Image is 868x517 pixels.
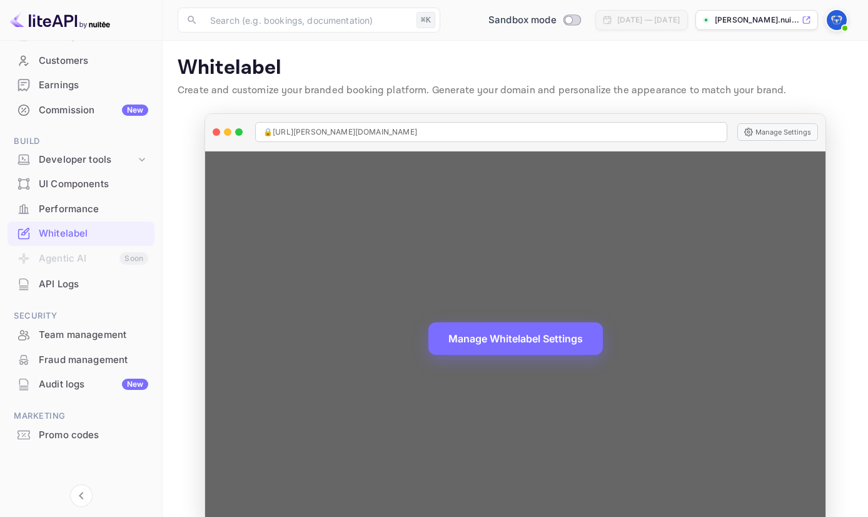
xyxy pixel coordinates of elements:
div: [DATE] — [DATE] [617,14,680,26]
div: Fraud management [39,353,148,367]
div: CommissionNew [8,98,154,123]
button: Manage Whitelabel Settings [428,322,603,355]
div: Performance [39,202,148,217]
div: Audit logs [39,377,148,392]
a: Team management [8,323,154,346]
a: Bookings [8,24,154,47]
span: 🔒 [URL][PERSON_NAME][DOMAIN_NAME] [263,126,417,138]
a: Audit logsNew [8,372,154,396]
div: Promo codes [39,428,148,443]
p: Create and customize your branded booking platform. Generate your domain and personalize the appe... [178,83,853,98]
a: Whitelabel [8,222,154,245]
img: LiteAPI logo [10,10,110,30]
div: Commission [39,103,148,118]
div: ⌘K [416,12,435,28]
div: Performance [8,197,154,222]
span: Security [8,309,154,323]
a: API Logs [8,272,154,295]
a: Performance [8,197,154,220]
span: Sandbox mode [488,13,557,28]
div: Customers [8,49,154,73]
div: New [122,105,148,116]
div: Developer tools [39,153,136,167]
button: Manage Settings [737,123,818,141]
div: Earnings [8,73,154,98]
div: Team management [8,323,154,347]
div: Customers [39,54,148,68]
div: Earnings [39,78,148,93]
div: New [122,379,148,390]
div: API Logs [39,277,148,292]
p: Whitelabel [178,56,853,81]
button: Collapse navigation [70,484,93,507]
a: Customers [8,49,154,72]
img: Steven Smith [827,10,847,30]
a: Fraud management [8,348,154,371]
div: Audit logsNew [8,372,154,397]
div: Fraud management [8,348,154,372]
p: [PERSON_NAME].nui... [715,14,799,26]
div: UI Components [39,177,148,192]
span: Build [8,135,154,148]
div: Whitelabel [39,227,148,241]
div: API Logs [8,272,154,297]
a: Promo codes [8,423,154,446]
div: UI Components [8,172,154,197]
a: CommissionNew [8,98,154,121]
span: Marketing [8,409,154,423]
div: Switch to Production mode [483,13,585,28]
div: Promo codes [8,423,154,448]
div: Developer tools [8,149,154,171]
div: Team management [39,328,148,342]
input: Search (e.g. bookings, documentation) [203,8,411,33]
a: Earnings [8,73,154,96]
a: UI Components [8,172,154,195]
div: Whitelabel [8,222,154,246]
